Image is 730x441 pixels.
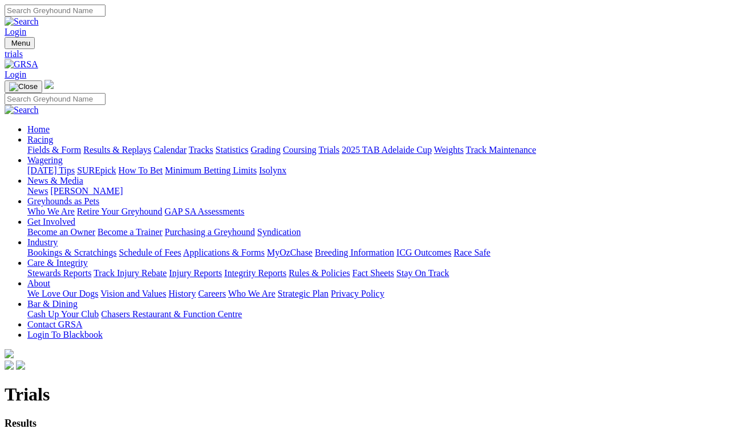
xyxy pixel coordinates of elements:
[5,17,39,27] img: Search
[27,237,58,247] a: Industry
[77,165,116,175] a: SUREpick
[27,217,75,226] a: Get Involved
[27,268,91,278] a: Stewards Reports
[27,248,116,257] a: Bookings & Scratchings
[5,384,725,405] h1: Trials
[396,248,451,257] a: ICG Outcomes
[27,155,63,165] a: Wagering
[9,82,38,91] img: Close
[5,5,106,17] input: Search
[27,186,48,196] a: News
[5,37,35,49] button: Toggle navigation
[168,289,196,298] a: History
[27,227,95,237] a: Become an Owner
[27,319,82,329] a: Contact GRSA
[27,289,725,299] div: About
[27,258,88,268] a: Care & Integrity
[5,361,14,370] img: facebook.svg
[83,145,151,155] a: Results & Replays
[165,207,245,216] a: GAP SA Assessments
[27,145,725,155] div: Racing
[50,186,123,196] a: [PERSON_NAME]
[153,145,186,155] a: Calendar
[5,59,38,70] img: GRSA
[228,289,275,298] a: Who We Are
[101,309,242,319] a: Chasers Restaurant & Function Centre
[27,207,725,217] div: Greyhounds as Pets
[5,49,725,59] a: trials
[251,145,281,155] a: Grading
[216,145,249,155] a: Statistics
[434,145,464,155] a: Weights
[119,248,181,257] a: Schedule of Fees
[5,93,106,105] input: Search
[27,299,78,309] a: Bar & Dining
[169,268,222,278] a: Injury Reports
[27,330,103,339] a: Login To Blackbook
[94,268,167,278] a: Track Injury Rebate
[259,165,286,175] a: Isolynx
[278,289,328,298] a: Strategic Plan
[27,196,99,206] a: Greyhounds as Pets
[318,145,339,155] a: Trials
[5,105,39,115] img: Search
[27,278,50,288] a: About
[267,248,313,257] a: MyOzChase
[77,207,163,216] a: Retire Your Greyhound
[257,227,301,237] a: Syndication
[27,227,725,237] div: Get Involved
[183,248,265,257] a: Applications & Forms
[331,289,384,298] a: Privacy Policy
[27,135,53,144] a: Racing
[27,165,725,176] div: Wagering
[27,176,83,185] a: News & Media
[27,248,725,258] div: Industry
[5,70,26,79] a: Login
[5,349,14,358] img: logo-grsa-white.png
[466,145,536,155] a: Track Maintenance
[16,361,25,370] img: twitter.svg
[289,268,350,278] a: Rules & Policies
[11,39,30,47] span: Menu
[396,268,449,278] a: Stay On Track
[315,248,394,257] a: Breeding Information
[100,289,166,298] a: Vision and Values
[119,165,163,175] a: How To Bet
[342,145,432,155] a: 2025 TAB Adelaide Cup
[27,309,725,319] div: Bar & Dining
[198,289,226,298] a: Careers
[165,165,257,175] a: Minimum Betting Limits
[27,207,75,216] a: Who We Are
[98,227,163,237] a: Become a Trainer
[283,145,317,155] a: Coursing
[165,227,255,237] a: Purchasing a Greyhound
[5,418,36,429] strong: Results
[27,165,75,175] a: [DATE] Tips
[5,27,26,37] a: Login
[27,124,50,134] a: Home
[27,309,99,319] a: Cash Up Your Club
[44,80,54,89] img: logo-grsa-white.png
[224,268,286,278] a: Integrity Reports
[5,80,42,93] button: Toggle navigation
[27,145,81,155] a: Fields & Form
[189,145,213,155] a: Tracks
[27,289,98,298] a: We Love Our Dogs
[453,248,490,257] a: Race Safe
[27,268,725,278] div: Care & Integrity
[352,268,394,278] a: Fact Sheets
[27,186,725,196] div: News & Media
